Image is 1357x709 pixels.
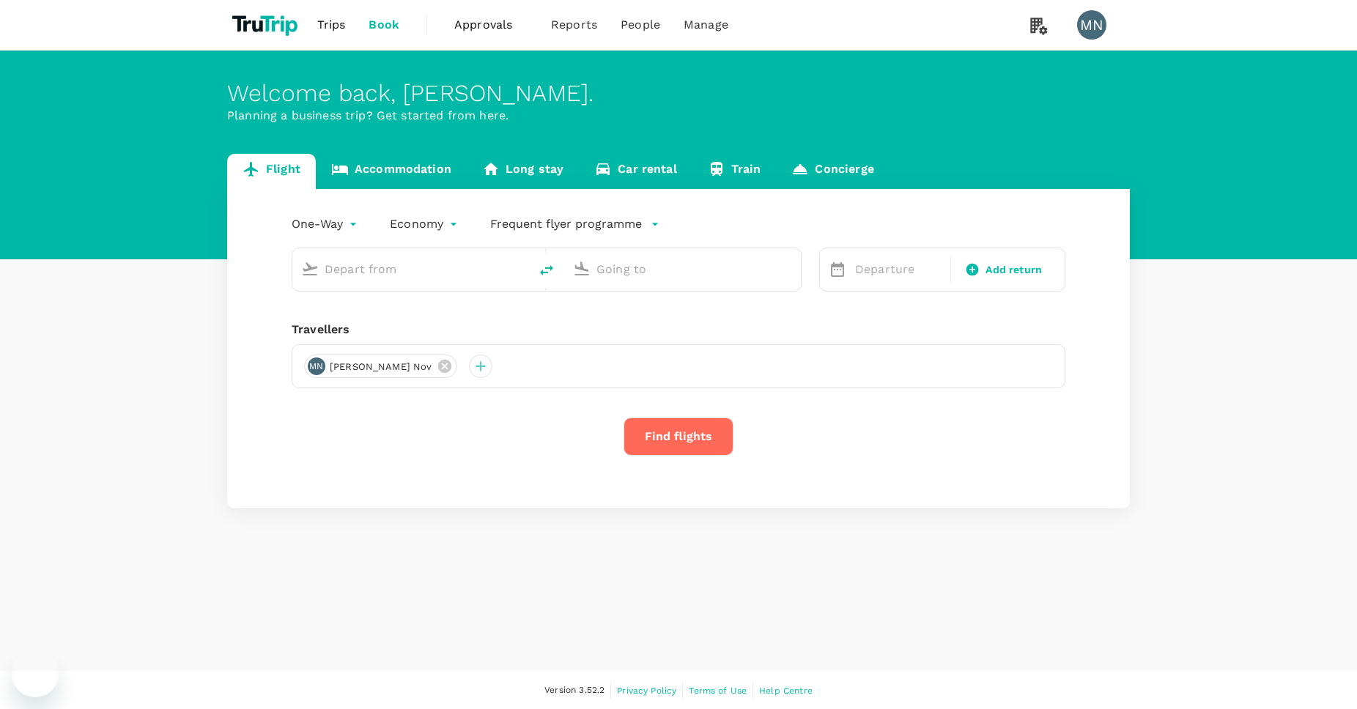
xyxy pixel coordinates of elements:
[596,258,770,281] input: Going to
[684,16,728,34] span: Manage
[467,154,579,189] a: Long stay
[292,321,1065,338] div: Travellers
[692,154,777,189] a: Train
[390,212,461,236] div: Economy
[529,253,564,288] button: delete
[12,650,59,697] iframe: Button to launch messaging window
[621,16,660,34] span: People
[759,686,813,696] span: Help Centre
[316,154,467,189] a: Accommodation
[1077,10,1106,40] div: MN
[292,212,360,236] div: One-Way
[519,267,522,270] button: Open
[227,154,316,189] a: Flight
[776,154,889,189] a: Concierge
[791,267,794,270] button: Open
[490,215,642,233] p: Frequent flyer programme
[689,686,747,696] span: Terms of Use
[227,107,1130,125] p: Planning a business trip? Get started from here.
[325,258,498,281] input: Depart from
[624,417,733,456] button: Find flights
[321,360,441,374] span: [PERSON_NAME] Nov
[551,16,597,34] span: Reports
[759,683,813,699] a: Help Centre
[304,354,457,378] div: MN[PERSON_NAME] Nov
[317,16,346,34] span: Trips
[227,80,1130,107] div: Welcome back , [PERSON_NAME] .
[579,154,692,189] a: Car rental
[986,262,1042,278] span: Add return
[227,9,306,41] img: TruTrip logo
[308,357,325,375] div: MN
[617,683,676,699] a: Privacy Policy
[855,261,942,278] p: Departure
[689,683,747,699] a: Terms of Use
[490,215,659,233] button: Frequent flyer programme
[454,16,528,34] span: Approvals
[369,16,399,34] span: Book
[617,686,676,696] span: Privacy Policy
[544,683,604,698] span: Version 3.52.2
